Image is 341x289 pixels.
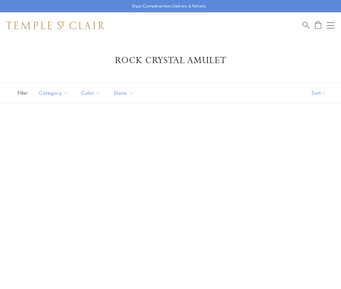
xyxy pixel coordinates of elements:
[76,86,106,100] button: Color
[315,21,321,29] a: Open Shopping Bag
[78,89,106,97] span: Color
[36,89,73,97] span: Category
[297,83,341,103] button: Show sort by
[303,21,309,29] a: Search
[6,21,105,29] img: Temple St. Clair
[132,3,206,9] p: Enjoy Complimentary Delivery & Returns
[110,89,138,97] span: Stone
[109,86,138,100] button: Stone
[327,21,335,29] button: Open navigation
[16,55,325,66] h1: Rock Crystal Amulet
[34,86,73,100] button: Category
